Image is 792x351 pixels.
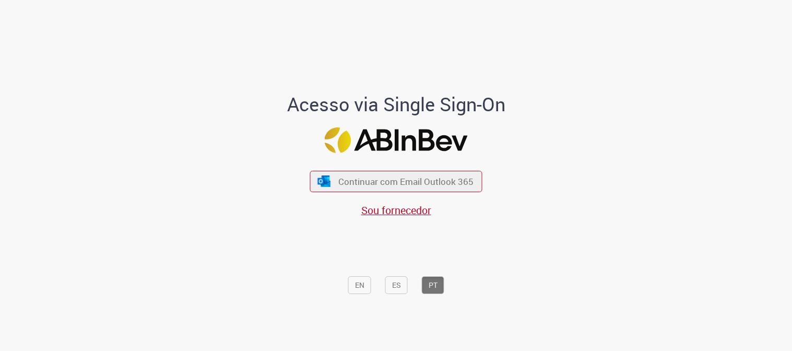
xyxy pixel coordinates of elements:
img: ícone Azure/Microsoft 360 [316,175,331,186]
img: Logo ABInBev [325,127,468,153]
button: ícone Azure/Microsoft 360 Continuar com Email Outlook 365 [310,171,482,192]
a: Sou fornecedor [361,203,431,217]
h1: Acesso via Single Sign-On [251,94,541,115]
button: ES [385,276,408,294]
span: Continuar com Email Outlook 365 [338,175,474,188]
button: PT [422,276,444,294]
button: EN [348,276,371,294]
